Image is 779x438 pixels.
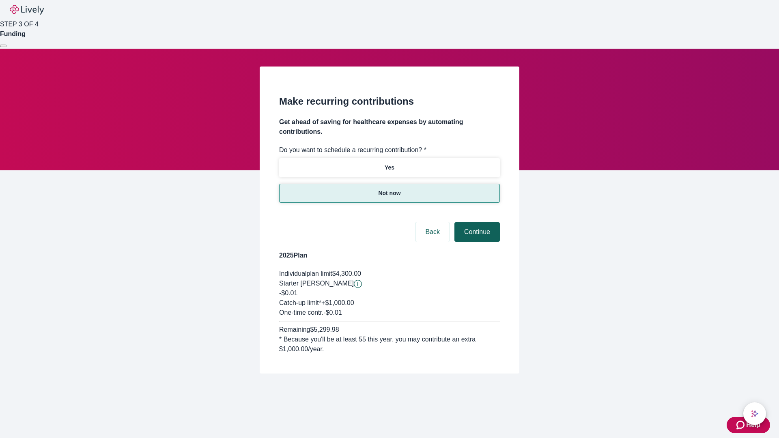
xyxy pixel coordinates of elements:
svg: Lively AI Assistant [751,410,759,418]
span: $4,300.00 [332,270,361,277]
label: Do you want to schedule a recurring contribution? * [279,145,426,155]
button: Yes [279,158,500,177]
button: Back [415,222,450,242]
img: Lively [10,5,44,15]
button: chat [743,402,766,425]
h2: Make recurring contributions [279,94,500,109]
button: Continue [454,222,500,242]
h4: 2025 Plan [279,251,500,260]
svg: Zendesk support icon [736,420,746,430]
button: Lively will contribute $0.01 to establish your account [354,280,362,288]
span: $5,299.98 [310,326,339,333]
span: Catch-up limit* [279,299,321,306]
span: - $0.01 [323,309,342,316]
span: Help [746,420,760,430]
p: Yes [385,163,394,172]
svg: Starter penny details [354,280,362,288]
span: One-time contr. [279,309,323,316]
h4: Get ahead of saving for healthcare expenses by automating contributions. [279,117,500,137]
p: Not now [378,189,400,198]
span: Individual plan limit [279,270,332,277]
span: Starter [PERSON_NAME] [279,280,354,287]
span: Remaining [279,326,310,333]
span: -$0.01 [279,290,297,296]
button: Zendesk support iconHelp [727,417,770,433]
span: + $1,000.00 [321,299,354,306]
div: * Because you'll be at least 55 this year, you may contribute an extra $1,000.00 /year. [279,335,500,354]
button: Not now [279,184,500,203]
